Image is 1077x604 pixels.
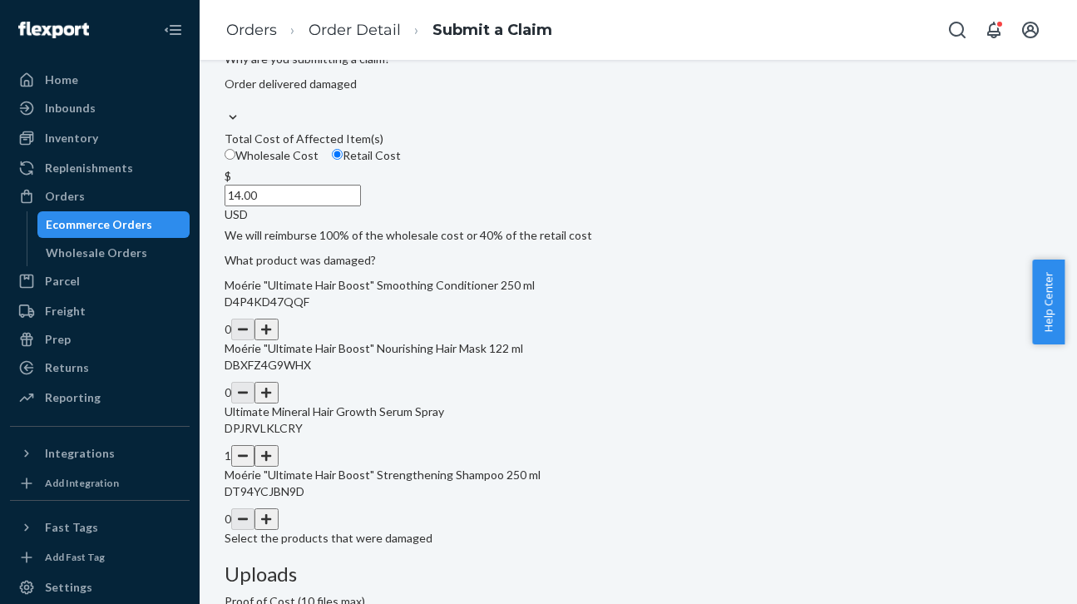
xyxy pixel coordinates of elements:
[45,331,71,348] div: Prep
[10,67,190,93] a: Home
[10,354,190,381] a: Returns
[225,404,444,418] span: Ultimate Mineral Hair Growth Serum Spray
[225,468,541,482] span: Moérie "Ultimate Hair Boost" Strengthening Shampoo 250 ml
[225,227,1052,244] p: We will reimburse 100% of the wholesale cost or 40% of the retail cost
[46,216,152,233] div: Ecommerce Orders
[225,168,1052,185] div: $
[45,160,133,176] div: Replenishments
[309,21,401,39] a: Order Detail
[225,483,1052,500] p: DT94YCJBN9D
[45,100,96,116] div: Inbounds
[45,130,98,146] div: Inventory
[225,445,1052,467] div: 1
[10,514,190,541] button: Fast Tags
[10,95,190,121] a: Inbounds
[1014,13,1047,47] button: Open account menu
[37,211,190,238] a: Ecommerce Orders
[432,21,552,39] a: Submit a Claim
[225,563,1052,585] h3: Uploads
[225,319,1052,340] div: 0
[226,21,277,39] a: Orders
[1032,260,1065,344] button: Help Center
[225,294,1052,310] p: D4P4KD47QQF
[225,131,383,146] span: Total Cost of Affected Item(s)
[45,476,119,490] div: Add Integration
[235,148,319,162] span: Wholesale Cost
[225,508,1052,530] div: 0
[37,240,190,266] a: Wholesale Orders
[10,268,190,295] a: Parcel
[225,185,361,206] input: $USD
[45,359,89,376] div: Returns
[10,547,190,567] a: Add Fast Tag
[977,13,1010,47] button: Open notifications
[225,382,1052,403] div: 0
[10,155,190,181] a: Replenishments
[213,6,566,55] ol: breadcrumbs
[225,252,1052,269] p: What product was damaged?
[45,519,98,536] div: Fast Tags
[225,530,1052,547] p: Select the products that were damaged
[10,473,190,493] a: Add Integration
[225,278,535,292] span: Moérie "Ultimate Hair Boost" Smoothing Conditioner 250 ml
[225,149,235,160] input: Wholesale Cost
[10,574,190,601] a: Settings
[225,76,1052,92] div: Order delivered damaged
[343,148,401,162] span: Retail Cost
[18,22,89,38] img: Flexport logo
[45,72,78,88] div: Home
[156,13,190,47] button: Close Navigation
[45,303,86,319] div: Freight
[10,183,190,210] a: Orders
[10,326,190,353] a: Prep
[45,188,85,205] div: Orders
[225,420,1052,437] p: DPJRVLKLCRY
[225,206,1052,223] div: USD
[332,149,343,160] input: Retail Cost
[225,357,1052,374] p: DBXFZ4G9WHX
[46,245,147,261] div: Wholesale Orders
[45,579,92,596] div: Settings
[45,389,101,406] div: Reporting
[225,341,523,355] span: Moérie "Ultimate Hair Boost" Nourishing Hair Mask 122 ml
[941,13,974,47] button: Open Search Box
[45,550,105,564] div: Add Fast Tag
[10,440,190,467] button: Integrations
[45,273,80,290] div: Parcel
[10,298,190,324] a: Freight
[10,125,190,151] a: Inventory
[45,445,115,462] div: Integrations
[10,384,190,411] a: Reporting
